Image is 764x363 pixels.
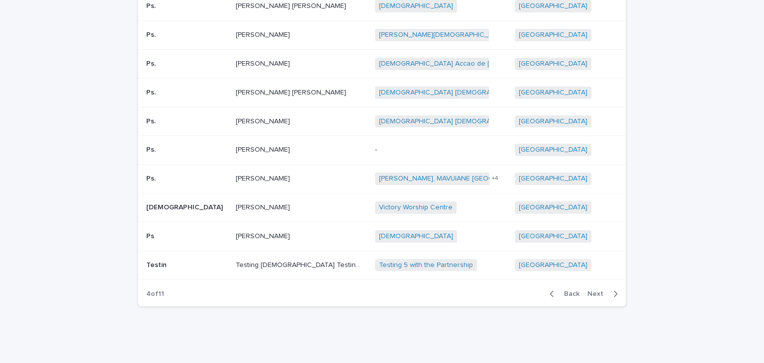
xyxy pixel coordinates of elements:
[379,261,473,270] a: Testing 5 with the Partnership
[236,58,292,68] p: [PERSON_NAME]
[236,230,292,241] p: [PERSON_NAME]
[587,290,609,297] span: Next
[146,230,156,241] p: Ps
[236,259,362,270] p: Testing [DEMOGRAPHIC_DATA] Testing [DEMOGRAPHIC_DATA]
[519,261,587,270] a: [GEOGRAPHIC_DATA]
[138,49,626,78] tr: Ps.Ps. [PERSON_NAME][PERSON_NAME] [DEMOGRAPHIC_DATA] Accao de [DEMOGRAPHIC_DATA] para as Nacoes [...
[138,251,626,279] tr: TestinTestin Testing [DEMOGRAPHIC_DATA] Testing [DEMOGRAPHIC_DATA]Testing [DEMOGRAPHIC_DATA] Test...
[379,117,557,126] a: [DEMOGRAPHIC_DATA] [DEMOGRAPHIC_DATA] Makeze
[379,31,507,39] a: [PERSON_NAME][DEMOGRAPHIC_DATA]
[375,146,499,154] p: -
[379,232,453,241] a: [DEMOGRAPHIC_DATA]
[138,193,626,222] tr: [DEMOGRAPHIC_DATA][DEMOGRAPHIC_DATA] [PERSON_NAME][PERSON_NAME] Victory Worship Centre [GEOGRAPHI...
[379,60,614,68] a: [DEMOGRAPHIC_DATA] Accao de [DEMOGRAPHIC_DATA] para as Nacoes
[138,107,626,136] tr: Ps.Ps. [PERSON_NAME][PERSON_NAME] [DEMOGRAPHIC_DATA] [DEMOGRAPHIC_DATA] Makeze [GEOGRAPHIC_DATA]
[519,232,587,241] a: [GEOGRAPHIC_DATA]
[146,259,169,270] p: Testin
[236,144,292,154] p: [PERSON_NAME]
[146,87,158,97] p: Ps.
[491,176,498,181] span: + 4
[236,29,292,39] p: [PERSON_NAME]
[236,201,292,212] p: [PERSON_NAME]
[138,165,626,193] tr: Ps.Ps. [PERSON_NAME][PERSON_NAME] [PERSON_NAME], MAVUIANE [GEOGRAPHIC_DATA] +4[GEOGRAPHIC_DATA]
[379,2,453,10] a: [DEMOGRAPHIC_DATA]
[138,21,626,50] tr: Ps.Ps. [PERSON_NAME][PERSON_NAME] [PERSON_NAME][DEMOGRAPHIC_DATA] [GEOGRAPHIC_DATA]
[379,203,453,212] a: Victory Worship Centre
[138,282,172,306] p: 4 of 11
[519,60,587,68] a: [GEOGRAPHIC_DATA]
[519,89,587,97] a: [GEOGRAPHIC_DATA]
[519,31,587,39] a: [GEOGRAPHIC_DATA]
[542,289,583,298] button: Back
[138,222,626,251] tr: PsPs [PERSON_NAME][PERSON_NAME] [DEMOGRAPHIC_DATA] [GEOGRAPHIC_DATA]
[146,29,158,39] p: Ps.
[519,146,587,154] a: [GEOGRAPHIC_DATA]
[146,58,158,68] p: Ps.
[379,175,541,183] a: [PERSON_NAME], MAVUIANE [GEOGRAPHIC_DATA]
[236,115,292,126] p: [PERSON_NAME]
[519,175,587,183] a: [GEOGRAPHIC_DATA]
[519,2,587,10] a: [GEOGRAPHIC_DATA]
[146,144,158,154] p: Ps.
[146,115,158,126] p: Ps.
[138,78,626,107] tr: Ps.Ps. [PERSON_NAME] [PERSON_NAME][PERSON_NAME] [PERSON_NAME] [DEMOGRAPHIC_DATA] [DEMOGRAPHIC_DAT...
[236,87,348,97] p: [PERSON_NAME] [PERSON_NAME]
[519,117,587,126] a: [GEOGRAPHIC_DATA]
[583,289,626,298] button: Next
[558,290,579,297] span: Back
[236,173,292,183] p: [PERSON_NAME]
[146,201,225,212] p: [DEMOGRAPHIC_DATA]
[146,173,158,183] p: Ps.
[379,89,559,97] a: [DEMOGRAPHIC_DATA] [DEMOGRAPHIC_DATA] Maciene
[519,203,587,212] a: [GEOGRAPHIC_DATA]
[138,136,626,165] tr: Ps.Ps. [PERSON_NAME][PERSON_NAME] -[GEOGRAPHIC_DATA]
